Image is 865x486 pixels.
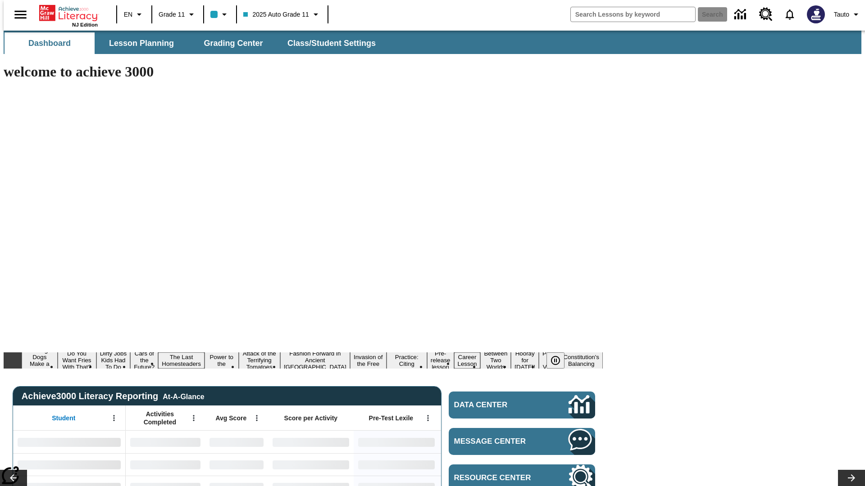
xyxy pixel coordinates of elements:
[22,346,58,375] button: Slide 1 Diving Dogs Make a Splash
[454,400,538,409] span: Data Center
[239,349,280,372] button: Slide 7 Attack of the Terrifying Tomatoes
[369,414,414,422] span: Pre-Test Lexile
[240,6,324,22] button: Class: 2025 Auto Grade 11, Select your class
[801,3,830,26] button: Select a new avatar
[778,3,801,26] a: Notifications
[155,6,200,22] button: Grade: Grade 11, Select a grade
[126,431,205,453] div: No Data,
[107,411,121,425] button: Open Menu
[158,352,205,369] button: Slide 5 The Last Homesteaders
[204,38,263,49] span: Grading Center
[58,349,96,372] button: Slide 2 Do You Want Fries With That?
[454,352,481,369] button: Slide 12 Career Lesson
[830,6,865,22] button: Profile/Settings
[159,10,185,19] span: Grade 11
[205,453,268,476] div: No Data,
[560,346,603,375] button: Slide 16 The Constitution's Balancing Act
[96,32,187,54] button: Lesson Planning
[4,31,861,54] div: SubNavbar
[7,1,34,28] button: Open side menu
[250,411,264,425] button: Open Menu
[729,2,754,27] a: Data Center
[834,10,849,19] span: Tauto
[449,391,595,418] a: Data Center
[207,6,233,22] button: Class color is light blue. Change class color
[126,453,205,476] div: No Data,
[120,6,149,22] button: Language: EN, Select a language
[124,10,132,19] span: EN
[4,32,384,54] div: SubNavbar
[807,5,825,23] img: Avatar
[28,38,71,49] span: Dashboard
[539,349,560,372] button: Slide 15 Point of View
[546,352,565,369] button: Pause
[39,3,98,27] div: Home
[280,349,350,372] button: Slide 8 Fashion Forward in Ancient Rome
[187,411,200,425] button: Open Menu
[511,349,539,372] button: Slide 14 Hooray for Constitution Day!
[287,38,376,49] span: Class/Student Settings
[280,32,383,54] button: Class/Student Settings
[96,349,131,372] button: Slide 3 Dirty Jobs Kids Had To Do
[130,349,158,372] button: Slide 4 Cars of the Future?
[449,428,595,455] a: Message Center
[284,414,338,422] span: Score per Activity
[72,22,98,27] span: NJ Edition
[39,4,98,22] a: Home
[5,32,95,54] button: Dashboard
[571,7,695,22] input: search field
[421,411,435,425] button: Open Menu
[243,10,309,19] span: 2025 Auto Grade 11
[350,346,387,375] button: Slide 9 The Invasion of the Free CD
[4,63,603,80] h1: welcome to achieve 3000
[205,431,268,453] div: No Data,
[754,2,778,27] a: Resource Center, Will open in new tab
[454,473,542,482] span: Resource Center
[454,437,542,446] span: Message Center
[130,410,190,426] span: Activities Completed
[188,32,278,54] button: Grading Center
[427,349,454,372] button: Slide 11 Pre-release lesson
[838,470,865,486] button: Lesson carousel, Next
[22,391,205,401] span: Achieve3000 Literacy Reporting
[205,346,239,375] button: Slide 6 Solar Power to the People
[52,414,75,422] span: Student
[387,346,427,375] button: Slide 10 Mixed Practice: Citing Evidence
[163,391,204,401] div: At-A-Glance
[546,352,574,369] div: Pause
[109,38,174,49] span: Lesson Planning
[480,349,511,372] button: Slide 13 Between Two Worlds
[215,414,246,422] span: Avg Score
